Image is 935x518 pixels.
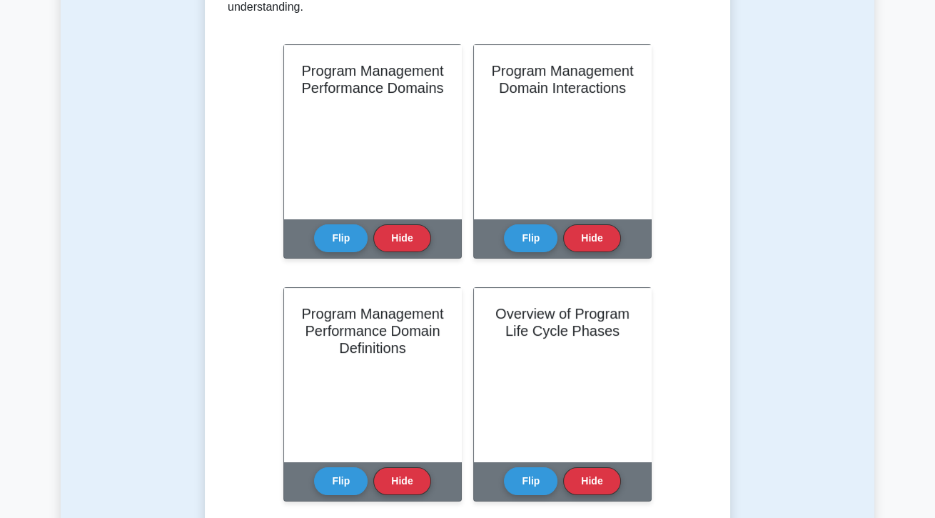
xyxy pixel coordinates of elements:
[314,224,368,252] button: Flip
[301,305,444,357] h2: Program Management Performance Domain Definitions
[563,224,620,252] button: Hide
[504,467,557,495] button: Flip
[373,467,430,495] button: Hide
[491,305,634,339] h2: Overview of Program Life Cycle Phases
[301,62,444,96] h2: Program Management Performance Domains
[491,62,634,96] h2: Program Management Domain Interactions
[314,467,368,495] button: Flip
[563,467,620,495] button: Hide
[373,224,430,252] button: Hide
[504,224,557,252] button: Flip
